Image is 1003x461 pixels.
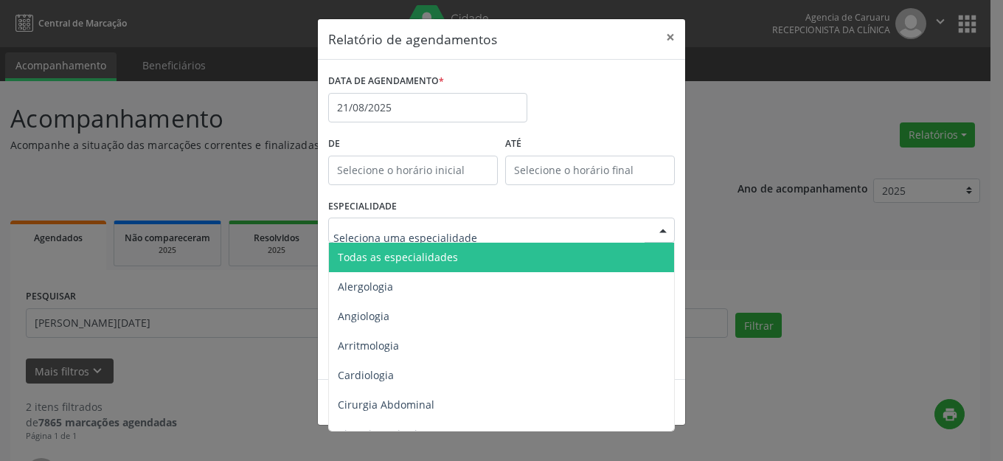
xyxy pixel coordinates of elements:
[338,427,428,441] span: Cirurgia Bariatrica
[656,19,685,55] button: Close
[505,133,675,156] label: ATÉ
[328,93,527,122] input: Selecione uma data ou intervalo
[328,30,497,49] h5: Relatório de agendamentos
[338,368,394,382] span: Cardiologia
[338,250,458,264] span: Todas as especialidades
[505,156,675,185] input: Selecione o horário final
[328,133,498,156] label: De
[338,280,393,294] span: Alergologia
[328,156,498,185] input: Selecione o horário inicial
[328,70,444,93] label: DATA DE AGENDAMENTO
[338,339,399,353] span: Arritmologia
[338,309,389,323] span: Angiologia
[338,398,434,412] span: Cirurgia Abdominal
[328,195,397,218] label: ESPECIALIDADE
[333,223,645,252] input: Seleciona uma especialidade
